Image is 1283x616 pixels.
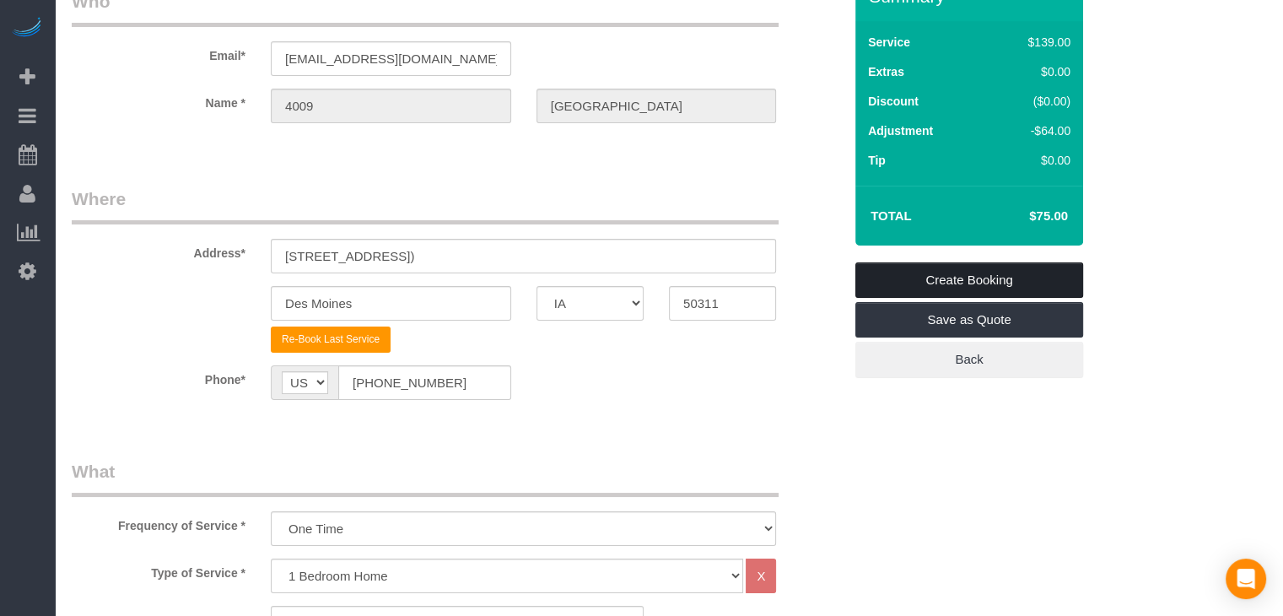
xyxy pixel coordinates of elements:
label: Type of Service * [59,559,258,581]
strong: Total [871,208,912,223]
legend: Where [72,186,779,224]
label: Email* [59,41,258,64]
label: Service [868,34,910,51]
label: Phone* [59,365,258,388]
div: -$64.00 [992,122,1070,139]
label: Discount [868,93,919,110]
label: Adjustment [868,122,933,139]
button: Re-Book Last Service [271,327,391,353]
label: Extras [868,63,904,80]
img: Automaid Logo [10,17,44,41]
input: First Name* [271,89,511,123]
div: $0.00 [992,152,1070,169]
input: City* [271,286,511,321]
div: $0.00 [992,63,1070,80]
input: Zip Code* [669,286,776,321]
h4: $75.00 [978,209,1068,224]
a: Save as Quote [855,302,1083,338]
a: Back [855,342,1083,377]
div: $139.00 [992,34,1070,51]
label: Name * [59,89,258,111]
label: Tip [868,152,886,169]
legend: What [72,459,779,497]
label: Frequency of Service * [59,511,258,534]
a: Create Booking [855,262,1083,298]
input: Phone* [338,365,511,400]
input: Last Name* [536,89,777,123]
label: Address* [59,239,258,262]
div: Open Intercom Messenger [1226,559,1266,599]
input: Email* [271,41,511,76]
div: ($0.00) [992,93,1070,110]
